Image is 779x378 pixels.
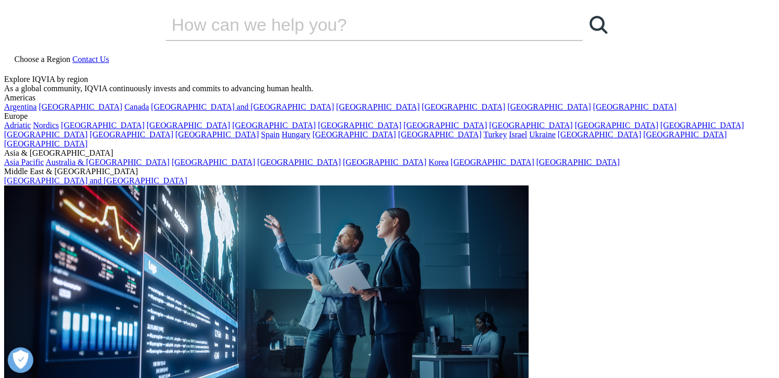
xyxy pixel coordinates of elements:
a: [GEOGRAPHIC_DATA] [257,158,341,166]
a: [GEOGRAPHIC_DATA] [4,139,88,148]
a: [GEOGRAPHIC_DATA] [90,130,173,139]
a: [GEOGRAPHIC_DATA] [398,130,481,139]
a: [GEOGRAPHIC_DATA] [489,121,573,130]
a: [GEOGRAPHIC_DATA] [172,158,255,166]
a: [GEOGRAPHIC_DATA] [343,158,426,166]
svg: Search [589,16,607,34]
a: [GEOGRAPHIC_DATA] [4,130,88,139]
a: [GEOGRAPHIC_DATA] [312,130,396,139]
a: [GEOGRAPHIC_DATA] and [GEOGRAPHIC_DATA] [151,102,334,111]
a: Korea [429,158,449,166]
a: [GEOGRAPHIC_DATA] [593,102,677,111]
a: [GEOGRAPHIC_DATA] [575,121,658,130]
a: [GEOGRAPHIC_DATA] [336,102,419,111]
a: Ukraine [529,130,556,139]
a: Asia Pacific [4,158,44,166]
a: Adriatic [4,121,31,130]
a: Argentina [4,102,37,111]
div: Explore IQVIA by region [4,75,775,84]
div: As a global community, IQVIA continuously invests and commits to advancing human health. [4,84,775,93]
a: [GEOGRAPHIC_DATA] [508,102,591,111]
a: [GEOGRAPHIC_DATA] [536,158,620,166]
a: [GEOGRAPHIC_DATA] [558,130,641,139]
a: [GEOGRAPHIC_DATA] [660,121,744,130]
a: Nordics [33,121,59,130]
a: [GEOGRAPHIC_DATA] [318,121,402,130]
div: Americas [4,93,775,102]
div: Europe [4,112,775,121]
a: [GEOGRAPHIC_DATA] [232,121,315,130]
a: Hungary [282,130,310,139]
a: Contact Us [72,55,109,64]
a: [GEOGRAPHIC_DATA] [422,102,505,111]
a: [GEOGRAPHIC_DATA] [451,158,534,166]
div: Middle East & [GEOGRAPHIC_DATA] [4,167,775,176]
a: [GEOGRAPHIC_DATA] [175,130,259,139]
a: [GEOGRAPHIC_DATA] [39,102,122,111]
a: [GEOGRAPHIC_DATA] and [GEOGRAPHIC_DATA] [4,176,187,185]
a: [GEOGRAPHIC_DATA] [643,130,727,139]
a: Australia & [GEOGRAPHIC_DATA] [46,158,170,166]
input: Search [165,9,554,40]
div: Asia & [GEOGRAPHIC_DATA] [4,149,775,158]
a: [GEOGRAPHIC_DATA] [404,121,487,130]
a: [GEOGRAPHIC_DATA] [61,121,144,130]
a: Israel [509,130,528,139]
button: Open Preferences [8,347,33,373]
a: Search [583,9,614,40]
a: [GEOGRAPHIC_DATA] [146,121,230,130]
a: Spain [261,130,279,139]
span: Choose a Region [14,55,70,64]
a: Turkey [483,130,507,139]
a: Canada [124,102,149,111]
